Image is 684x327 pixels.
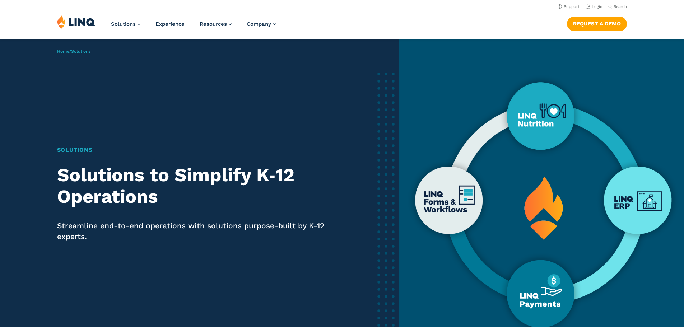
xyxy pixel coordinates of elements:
img: LINQ | K‑12 Software [57,15,95,29]
a: Experience [155,21,185,27]
a: Support [558,4,580,9]
button: Open Search Bar [608,4,627,9]
span: Solutions [71,49,90,54]
h2: Solutions to Simplify K‑12 Operations [57,164,327,207]
a: Home [57,49,69,54]
span: Company [247,21,271,27]
a: Solutions [111,21,140,27]
span: Search [614,4,627,9]
span: Resources [200,21,227,27]
span: / [57,49,90,54]
span: Solutions [111,21,136,27]
h1: Solutions [57,146,327,154]
a: Company [247,21,276,27]
a: Login [586,4,602,9]
nav: Button Navigation [567,15,627,31]
nav: Primary Navigation [111,15,276,39]
a: Resources [200,21,232,27]
a: Request a Demo [567,17,627,31]
p: Streamline end-to-end operations with solutions purpose-built by K-12 experts. [57,220,327,242]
